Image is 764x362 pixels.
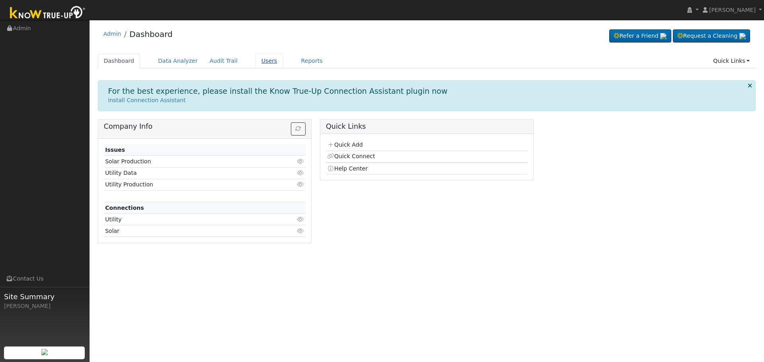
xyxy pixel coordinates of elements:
span: Site Summary [4,291,85,302]
i: Click to view [297,159,304,164]
strong: Connections [105,205,144,211]
a: Quick Links [707,54,756,68]
a: Request a Cleaning [673,29,750,43]
i: Click to view [297,217,304,222]
i: Click to view [297,182,304,187]
a: Dashboard [129,29,173,39]
td: Utility Data [104,167,273,179]
td: Utility Production [104,179,273,190]
div: [PERSON_NAME] [4,302,85,310]
h5: Company Info [104,122,306,131]
img: retrieve [739,33,746,39]
a: Quick Connect [327,153,375,159]
a: Reports [295,54,329,68]
span: [PERSON_NAME] [709,7,756,13]
a: Dashboard [98,54,140,68]
a: Admin [103,31,121,37]
h5: Quick Links [326,122,528,131]
img: Know True-Up [6,4,90,22]
img: retrieve [41,349,48,355]
h1: For the best experience, please install the Know True-Up Connection Assistant plugin now [108,87,448,96]
a: Quick Add [327,141,363,148]
a: Refer a Friend [609,29,671,43]
img: retrieve [660,33,667,39]
a: Help Center [327,165,368,172]
a: Audit Trail [204,54,244,68]
strong: Issues [105,147,125,153]
a: Users [255,54,283,68]
a: Install Connection Assistant [108,97,186,103]
td: Solar Production [104,156,273,167]
td: Solar [104,225,273,237]
i: Click to view [297,170,304,176]
td: Utility [104,214,273,225]
i: Click to view [297,228,304,234]
a: Data Analyzer [152,54,204,68]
